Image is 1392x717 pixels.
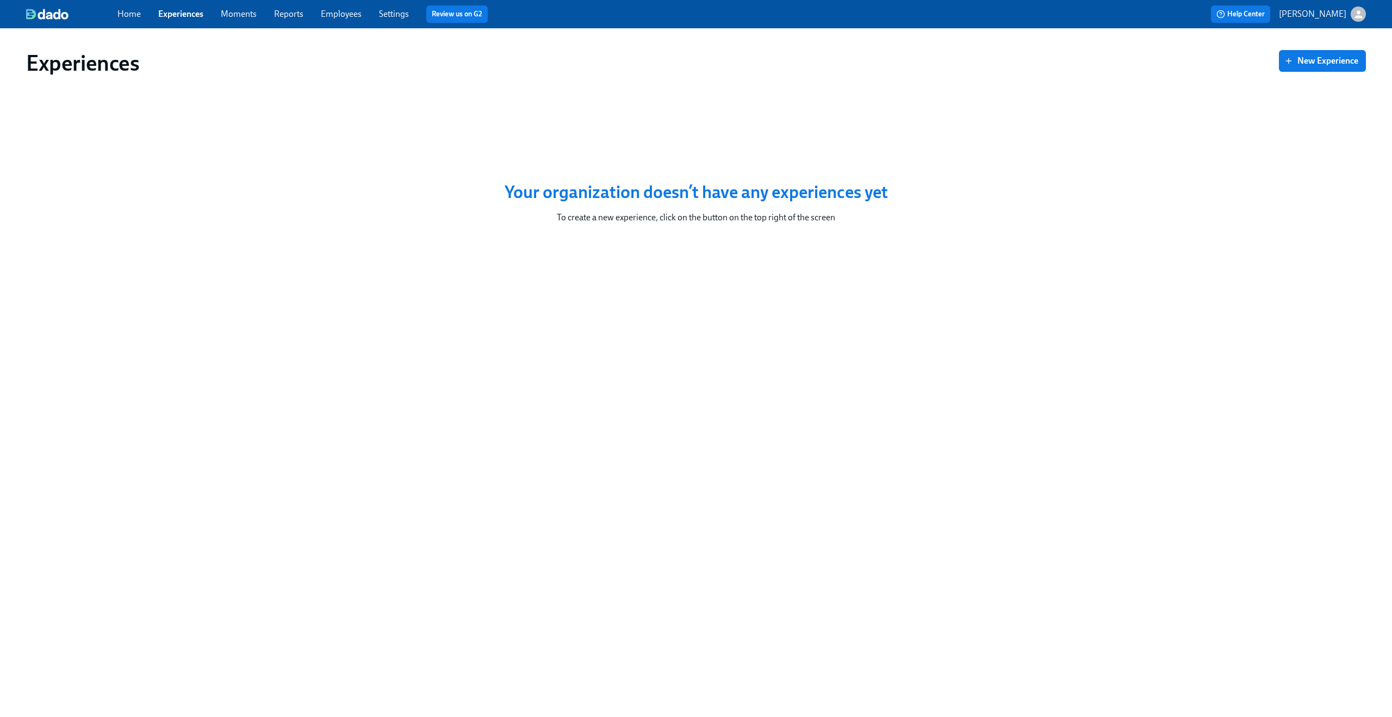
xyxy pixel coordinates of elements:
a: Experiences [158,9,203,19]
h1: Experiences [26,50,140,76]
p: To create a new experience, click on the button on the top right of the screen [557,212,835,224]
a: Settings [379,9,409,19]
p: [PERSON_NAME] [1279,8,1346,20]
a: Reports [274,9,303,19]
a: Employees [321,9,362,19]
span: Help Center [1216,9,1265,20]
button: Review us on G2 [426,5,488,23]
button: [PERSON_NAME] [1279,7,1366,22]
button: New Experience [1279,50,1366,72]
a: Moments [221,9,257,19]
button: Help Center [1211,5,1270,23]
h2: Your organization doesn’t have any experiences yet [505,181,888,203]
span: New Experience [1287,55,1358,66]
img: dado [26,9,69,20]
a: Home [117,9,141,19]
a: dado [26,9,117,20]
a: Review us on G2 [432,9,482,20]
